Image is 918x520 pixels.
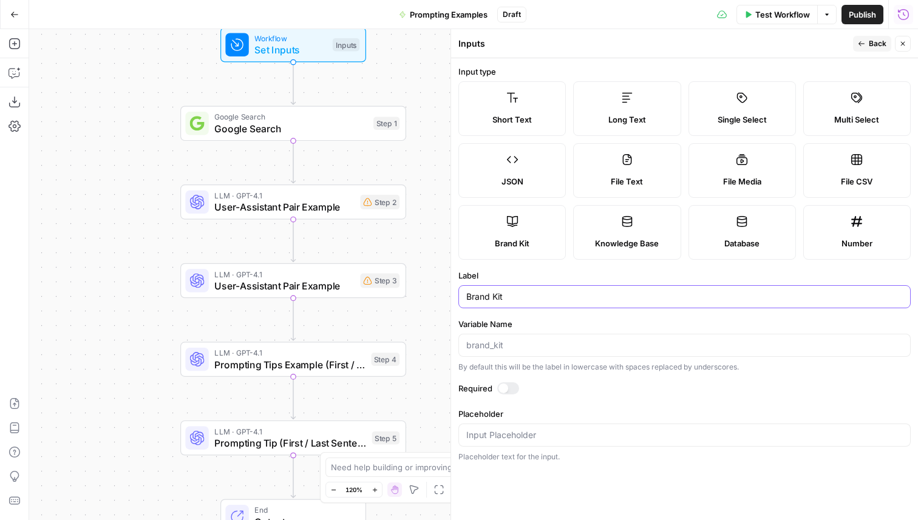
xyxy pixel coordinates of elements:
div: LLM · GPT-4.1User-Assistant Pair ExampleStep 3 [180,263,406,299]
div: LLM · GPT-4.1Prompting Tips Example (First / Last Sentence)Step 4 [180,342,406,377]
div: Step 2 [360,195,399,209]
input: Input Label [466,291,903,303]
span: Prompting Examples [410,8,488,21]
input: Input Placeholder [466,429,903,441]
span: End [254,504,353,516]
label: Required [458,382,911,394]
span: Single Select [718,113,767,126]
span: Prompting Tip (First / Last Sentence) [214,436,366,450]
g: Edge from step_1 to step_2 [291,141,295,183]
span: User-Assistant Pair Example [214,279,354,293]
span: 120% [345,485,362,495]
div: WorkflowSet InputsInputs [180,27,406,62]
span: LLM · GPT-4.1 [214,425,366,437]
div: Inputs [333,38,359,52]
div: By default this will be the label in lowercase with spaces replaced by underscores. [458,362,911,373]
g: Edge from step_2 to step_3 [291,220,295,262]
g: Edge from step_5 to end [291,456,295,498]
span: Number [841,237,872,249]
div: Step 1 [373,117,399,130]
span: Database [724,237,760,249]
span: Short Text [492,113,532,126]
span: Long Text [608,113,646,126]
span: Set Inputs [254,42,327,57]
div: Step 3 [360,274,399,288]
span: Google Search [214,121,367,136]
span: Workflow [254,32,327,44]
span: File Text [611,175,643,187]
button: Prompting Examples [392,5,495,24]
span: Draft [503,9,521,20]
span: User-Assistant Pair Example [214,200,354,214]
span: Multi Select [834,113,879,126]
span: File Media [723,175,761,187]
input: brand_kit [466,339,903,351]
button: Test Workflow [736,5,817,24]
span: LLM · GPT-4.1 [214,347,365,359]
g: Edge from step_4 to step_5 [291,377,295,419]
span: Prompting Tips Example (First / Last Sentence) [214,357,365,372]
g: Edge from step_3 to step_4 [291,298,295,340]
span: Publish [849,8,876,21]
div: LLM · GPT-4.1Prompting Tip (First / Last Sentence)Step 5 [180,420,406,456]
span: JSON [501,175,523,187]
div: Inputs [458,38,849,50]
button: Publish [841,5,883,24]
span: Google Search [214,111,367,123]
span: Test Workflow [755,8,810,21]
div: Placeholder text for the input. [458,451,911,462]
label: Placeholder [458,408,911,420]
span: File CSV [841,175,872,187]
label: Input type [458,66,911,78]
g: Edge from start to step_1 [291,62,295,105]
span: Brand Kit [495,237,529,249]
div: Step 5 [372,431,400,445]
div: Google SearchGoogle SearchStep 1 [180,106,406,141]
label: Label [458,269,911,282]
div: LLM · GPT-4.1User-Assistant Pair ExampleStep 2 [180,184,406,220]
span: LLM · GPT-4.1 [214,268,354,280]
span: LLM · GPT-4.1 [214,190,354,201]
div: Step 4 [371,353,399,366]
span: Knowledge Base [595,237,659,249]
label: Variable Name [458,318,911,330]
